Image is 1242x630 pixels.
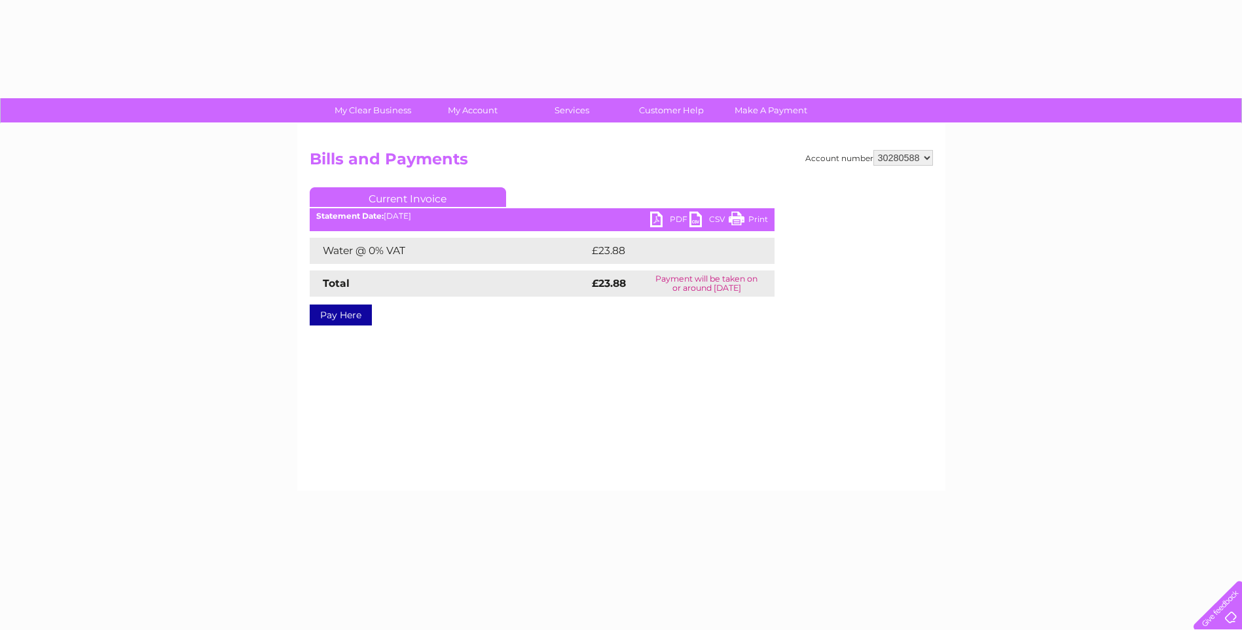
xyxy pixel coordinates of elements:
[310,212,775,221] div: [DATE]
[418,98,526,122] a: My Account
[319,98,427,122] a: My Clear Business
[592,277,626,289] strong: £23.88
[589,238,748,264] td: £23.88
[316,211,384,221] b: Statement Date:
[310,187,506,207] a: Current Invoice
[717,98,825,122] a: Make A Payment
[639,270,775,297] td: Payment will be taken on or around [DATE]
[310,238,589,264] td: Water @ 0% VAT
[323,277,350,289] strong: Total
[805,150,933,166] div: Account number
[689,212,729,231] a: CSV
[729,212,768,231] a: Print
[650,212,689,231] a: PDF
[310,305,372,325] a: Pay Here
[518,98,626,122] a: Services
[617,98,725,122] a: Customer Help
[310,150,933,175] h2: Bills and Payments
